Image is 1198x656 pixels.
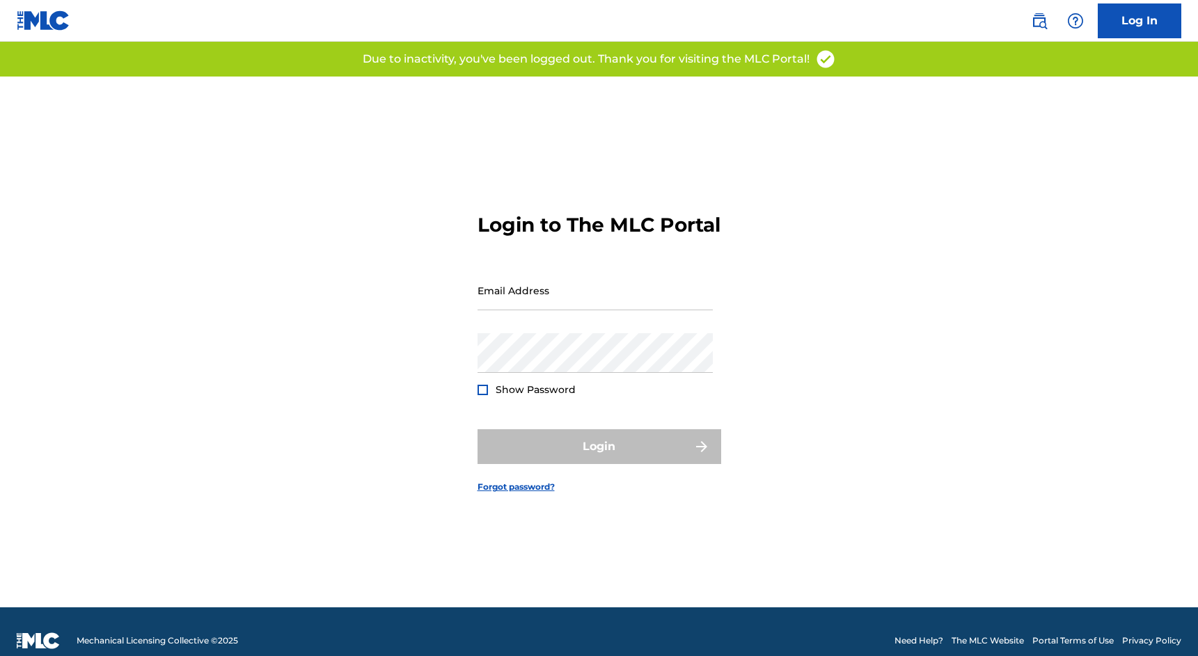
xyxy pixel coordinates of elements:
[17,632,60,649] img: logo
[478,481,555,493] a: Forgot password?
[1032,634,1114,647] a: Portal Terms of Use
[77,634,238,647] span: Mechanical Licensing Collective © 2025
[952,634,1024,647] a: The MLC Website
[1098,3,1181,38] a: Log In
[1122,634,1181,647] a: Privacy Policy
[1031,13,1048,29] img: search
[894,634,943,647] a: Need Help?
[1025,7,1053,35] a: Public Search
[478,213,720,237] h3: Login to The MLC Portal
[363,51,810,67] p: Due to inactivity, you've been logged out. Thank you for visiting the MLC Portal!
[815,49,836,70] img: access
[1067,13,1084,29] img: help
[1128,589,1198,656] iframe: Chat Widget
[17,10,70,31] img: MLC Logo
[496,383,576,396] span: Show Password
[1062,7,1089,35] div: Help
